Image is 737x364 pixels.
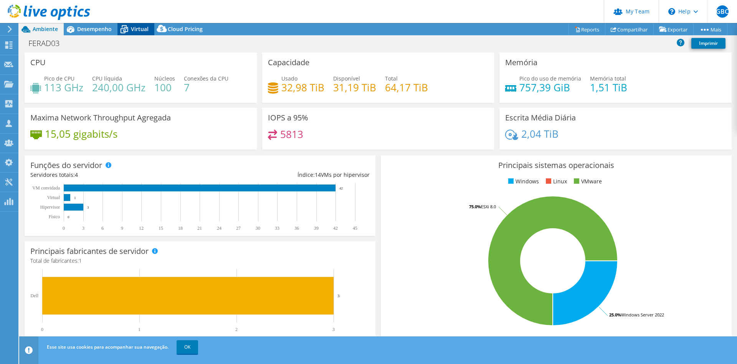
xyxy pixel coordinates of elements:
text: VM convidada [32,185,60,191]
h4: 113 GHz [44,83,83,92]
text: 39 [314,226,319,231]
h4: Total de fabricantes: [30,257,370,265]
a: Compartilhar [605,23,654,35]
span: Desempenho [77,25,112,33]
span: Total [385,75,398,82]
text: Hipervisor [40,204,60,210]
text: 3 [82,226,84,231]
h3: Principais fabricantes de servidor [30,247,149,255]
text: 21 [197,226,202,231]
h4: 1,51 TiB [590,83,627,92]
h4: 100 [154,83,175,92]
text: 36 [294,226,299,231]
svg: \n [668,8,675,15]
a: Mais [693,23,727,35]
text: 42 [339,186,343,190]
tspan: Windows Server 2022 [621,312,664,318]
text: 42 [333,226,338,231]
span: Cloud Pricing [168,25,203,33]
text: 0 [41,327,43,332]
span: 1 [79,257,82,264]
text: 3 [337,293,340,298]
text: 2 [235,327,238,332]
h4: 15,05 gigabits/s [45,130,117,138]
text: 33 [275,226,279,231]
span: CPU líquida [92,75,122,82]
h4: 240,00 GHz [92,83,145,92]
span: 4 [75,171,78,178]
li: Windows [506,177,539,186]
h3: Capacidade [268,58,309,67]
h3: Principais sistemas operacionais [387,161,726,170]
h4: 5813 [280,130,303,138]
text: 3 [87,206,89,209]
li: VMware [572,177,602,186]
tspan: 75.0% [469,204,481,209]
text: 0 [63,226,65,231]
text: 18 [178,226,183,231]
text: 1 [74,196,76,200]
h4: 2,04 TiB [521,130,559,138]
a: OK [177,340,198,354]
tspan: 25.0% [609,312,621,318]
h3: Maxima Network Throughput Agregada [30,114,171,122]
h4: 757,39 GiB [519,83,581,92]
span: Núcleos [154,75,175,82]
span: 14 [315,171,321,178]
span: Ambiente [33,25,58,33]
span: GBC [716,5,729,18]
h1: FERAD03 [25,39,71,48]
span: Pico do uso de memória [519,75,581,82]
h3: Funções do servidor [30,161,102,170]
text: 30 [256,226,260,231]
text: 0 [68,215,69,219]
a: Exportar [653,23,694,35]
span: Usado [281,75,297,82]
tspan: Físico [49,214,60,219]
span: Esse site usa cookies para acompanhar sua navegação. [47,344,169,350]
text: 15 [159,226,163,231]
h4: 64,17 TiB [385,83,428,92]
li: Linux [544,177,567,186]
text: Dell [30,293,38,298]
text: Virtual [47,195,60,200]
h4: 7 [184,83,228,92]
h3: Memória [505,58,537,67]
text: 12 [139,226,144,231]
h3: IOPS a 95% [268,114,308,122]
span: Pico de CPU [44,75,74,82]
text: 27 [236,226,241,231]
text: 1 [138,327,140,332]
h3: CPU [30,58,46,67]
a: Imprimir [691,38,725,49]
div: Servidores totais: [30,171,200,179]
h4: 32,98 TiB [281,83,324,92]
a: Reports [568,23,605,35]
span: Disponível [333,75,360,82]
h3: Escrita Média Diária [505,114,576,122]
text: 24 [217,226,221,231]
span: Virtual [131,25,149,33]
text: 3 [332,327,335,332]
text: 6 [101,226,104,231]
text: 45 [353,226,357,231]
h4: 31,19 TiB [333,83,376,92]
div: Índice: VMs por hipervisor [200,171,370,179]
tspan: ESXi 8.0 [481,204,496,209]
span: Memória total [590,75,626,82]
text: 9 [121,226,123,231]
span: Conexões da CPU [184,75,228,82]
